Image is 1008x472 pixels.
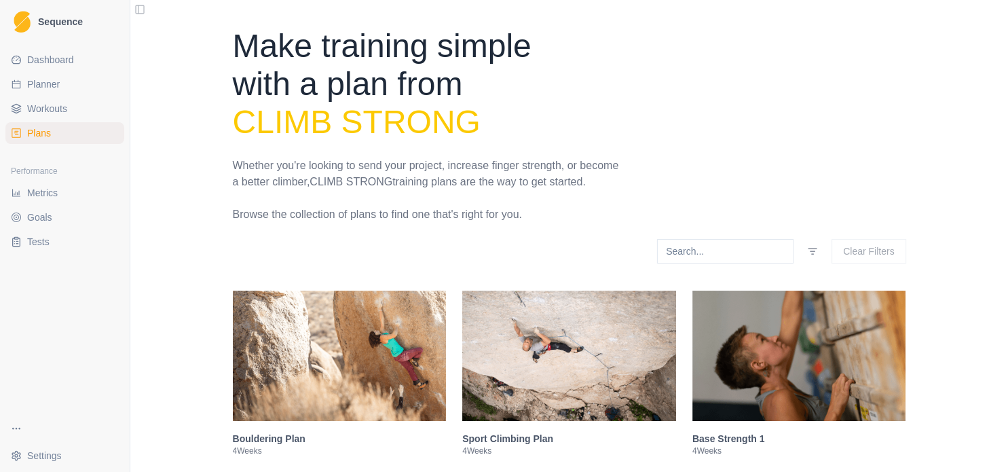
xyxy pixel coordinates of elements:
[27,53,74,67] span: Dashboard
[5,49,124,71] a: Dashboard
[462,291,676,421] img: Sport Climbing Plan
[27,77,60,91] span: Planner
[27,126,51,140] span: Plans
[5,182,124,204] a: Metrics
[692,291,906,421] img: Base Strength 1
[462,432,676,446] h3: Sport Climbing Plan
[233,432,447,446] h3: Bouldering Plan
[310,176,392,187] span: Climb Strong
[233,206,624,223] p: Browse the collection of plans to find one that's right for you.
[692,432,906,446] h3: Base Strength 1
[462,446,676,456] p: 4 Weeks
[27,186,58,200] span: Metrics
[5,98,124,120] a: Workouts
[5,73,124,95] a: Planner
[38,17,83,26] span: Sequence
[692,446,906,456] p: 4 Weeks
[233,158,624,190] p: Whether you're looking to send your project, increase finger strength, or become a better climber...
[27,235,50,249] span: Tests
[233,27,624,141] h1: Make training simple with a plan from
[27,102,67,115] span: Workouts
[27,211,52,224] span: Goals
[233,104,481,140] span: Climb Strong
[14,11,31,33] img: Logo
[5,206,124,228] a: Goals
[5,122,124,144] a: Plans
[5,5,124,38] a: LogoSequence
[5,231,124,253] a: Tests
[5,445,124,467] button: Settings
[233,291,447,421] img: Bouldering Plan
[657,239,794,264] input: Search...
[5,160,124,182] div: Performance
[233,446,447,456] p: 4 Weeks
